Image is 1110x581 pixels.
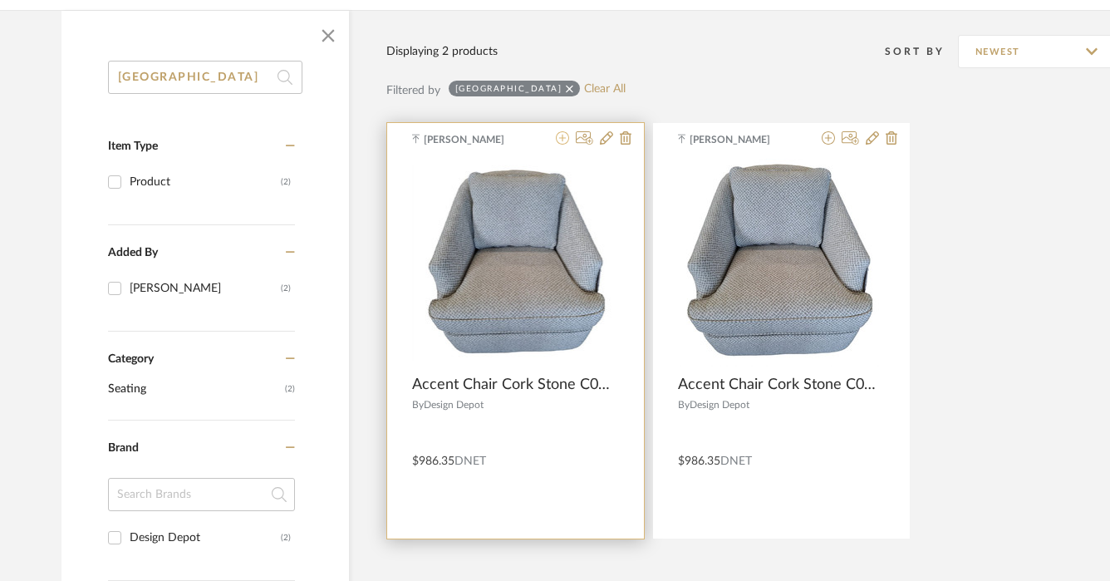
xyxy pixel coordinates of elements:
[130,169,281,195] div: Product
[108,478,295,511] input: Search Brands
[412,455,454,467] span: $986.35
[281,524,291,551] div: (2)
[412,159,619,367] div: 0
[108,352,154,367] span: Category
[386,81,440,100] div: Filtered by
[678,455,720,467] span: $986.35
[720,455,752,467] span: DNET
[424,132,528,147] span: [PERSON_NAME]
[130,275,281,302] div: [PERSON_NAME]
[312,19,345,52] button: Close
[285,376,295,402] span: (2)
[690,400,749,410] span: Design Depot
[454,455,486,467] span: DNET
[424,400,484,410] span: Design Depot
[108,375,281,403] span: Seating
[108,61,302,94] input: Search within 2 results
[281,275,291,302] div: (2)
[412,165,619,360] img: Accent Chair Cork Stone C009-AC/CRKSTO
[690,132,794,147] span: [PERSON_NAME]
[412,400,424,410] span: By
[680,159,884,367] img: Accent Chair Cork Stone C009-AC/CRKSTO
[130,524,281,551] div: Design Depot
[108,442,139,454] span: Brand
[584,82,626,96] a: Clear All
[412,376,612,394] span: Accent Chair Cork Stone C009-AC/CRKSTO
[108,247,158,258] span: Added By
[885,43,958,60] div: Sort By
[108,140,158,152] span: Item Type
[281,169,291,195] div: (2)
[678,400,690,410] span: By
[455,83,562,94] div: [GEOGRAPHIC_DATA]
[678,376,878,394] span: Accent Chair Cork Stone C009-AC/CRKSTO
[386,42,498,61] div: Displaying 2 products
